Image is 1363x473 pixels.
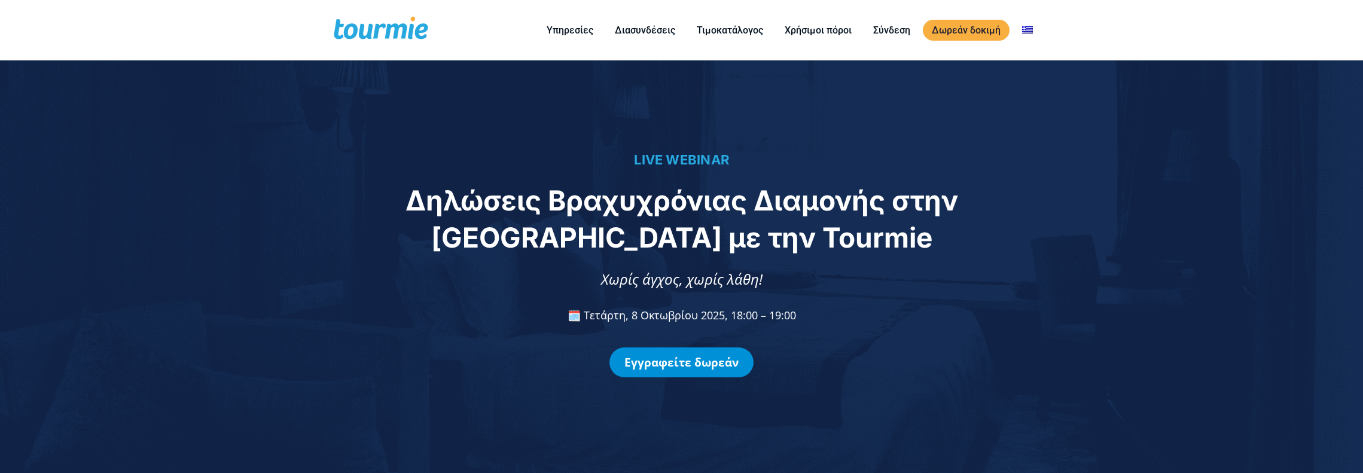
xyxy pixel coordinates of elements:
span: LIVE WEBINAR [634,152,729,167]
a: Διασυνδέσεις [606,23,684,38]
a: Δωρεάν δοκιμή [923,20,1010,41]
a: Τιμοκατάλογος [688,23,772,38]
span: 🗓️ Τετάρτη, 8 Οκτωβρίου 2025, 18:00 – 19:00 [568,308,796,322]
a: Εγγραφείτε δωρεάν [609,347,754,377]
span: Δηλώσεις Βραχυχρόνιας Διαμονής στην [GEOGRAPHIC_DATA] με την Tourmie [405,184,958,254]
a: Χρήσιμοι πόροι [776,23,861,38]
a: Σύνδεση [864,23,919,38]
a: Αλλαγή σε [1013,23,1042,38]
a: Υπηρεσίες [538,23,602,38]
span: Χωρίς άγχος, χωρίς λάθη! [601,269,763,289]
